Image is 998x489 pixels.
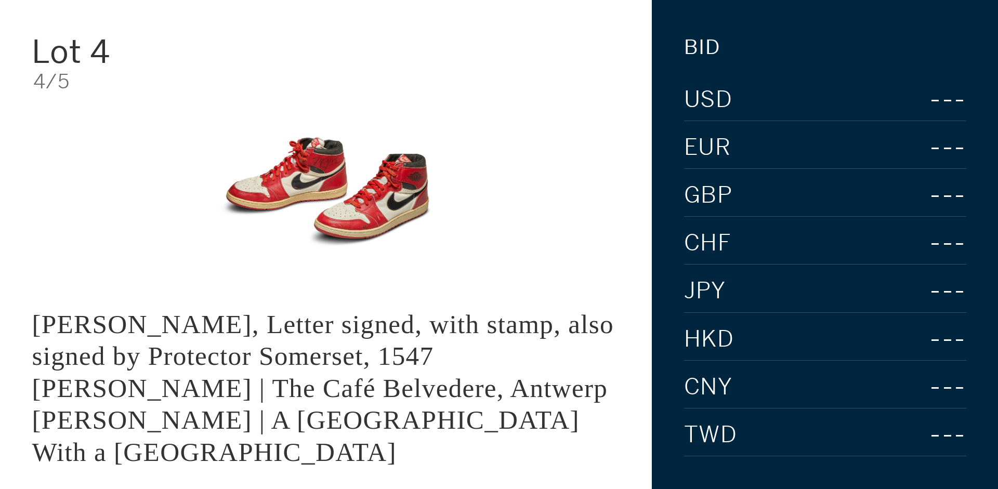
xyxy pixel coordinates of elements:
div: --- [902,179,966,211]
span: CNY [684,376,733,399]
div: --- [888,323,966,355]
div: --- [866,84,966,115]
span: USD [684,88,733,111]
span: JPY [684,280,726,302]
div: --- [904,131,966,163]
span: HKD [684,328,734,351]
span: EUR [684,136,731,159]
span: GBP [684,184,733,207]
span: CHF [684,232,732,255]
div: Bid [684,37,720,57]
div: --- [863,275,966,307]
span: TWD [684,424,738,446]
div: --- [877,419,966,451]
div: --- [892,371,966,403]
div: --- [902,227,966,259]
div: 4/5 [33,72,620,91]
div: [PERSON_NAME], Letter signed, with stamp, also signed by Protector Somerset, 1547 [PERSON_NAME] |... [32,309,614,467]
div: Lot 4 [32,36,228,68]
img: King Edward VI, Letter signed, with stamp, also signed by Protector Somerset, 1547 LOUIS VAN ENGE... [200,108,452,276]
